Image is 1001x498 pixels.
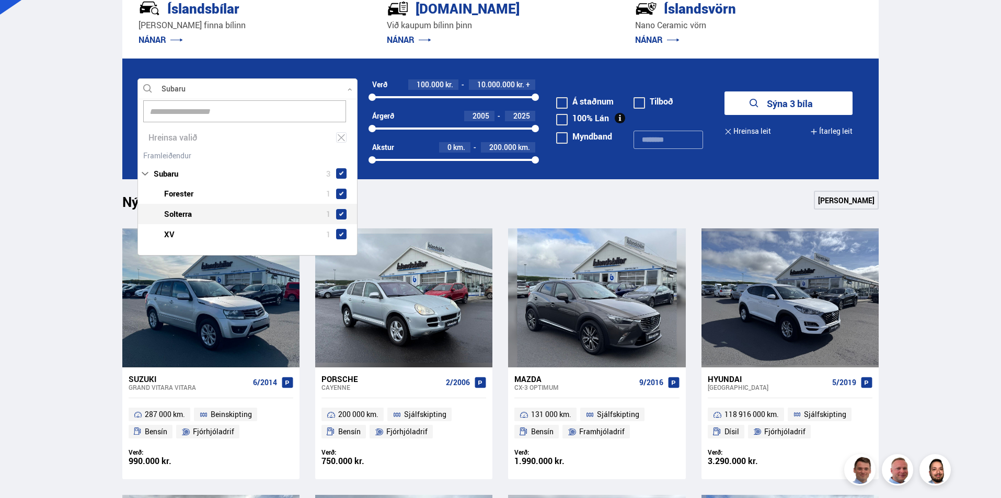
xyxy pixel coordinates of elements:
span: 0 [447,142,452,152]
span: km. [518,143,530,152]
a: Porsche Cayenne 2/2006 200 000 km. Sjálfskipting Bensín Fjórhjóladrif Verð: 750.000 kr. [315,367,492,479]
div: Verð [372,80,387,89]
a: Hyundai [GEOGRAPHIC_DATA] 5/2019 118 916 000 km. Sjálfskipting Dísil Fjórhjóladrif Verð: 3.290.00... [701,367,879,479]
span: 1 [326,227,331,242]
div: 750.000 kr. [321,457,404,466]
span: 2025 [513,111,530,121]
span: Sjálfskipting [804,408,846,421]
button: Open LiveChat chat widget [8,4,40,36]
h1: Nýtt á skrá [122,194,206,216]
a: NÁNAR [635,34,680,45]
div: Verð: [321,448,404,456]
a: [PERSON_NAME] [814,191,879,210]
span: 2/2006 [446,378,470,387]
span: 1 [326,186,331,201]
button: Ítarleg leit [810,120,853,143]
span: 200 000 km. [338,408,378,421]
span: 131 000 km. [531,408,571,421]
span: 3 [326,166,331,181]
a: NÁNAR [387,34,431,45]
div: Verð: [129,448,211,456]
label: Á staðnum [556,97,614,106]
span: kr. [445,80,453,89]
span: Bensín [531,425,554,438]
span: Sjálfskipting [404,408,446,421]
span: Fjórhjóladrif [193,425,234,438]
div: 1.990.000 kr. [514,457,597,466]
div: Verð: [708,448,790,456]
span: Bensín [338,425,361,438]
span: Fjórhjóladrif [764,425,806,438]
p: [PERSON_NAME] finna bílinn [139,19,366,31]
img: FbJEzSuNWCJXmdc-.webp [846,456,877,487]
div: 990.000 kr. [129,457,211,466]
div: CX-3 OPTIMUM [514,384,635,391]
p: Við kaupum bílinn þinn [387,19,614,31]
span: 200.000 [489,142,516,152]
span: 287 000 km. [145,408,185,421]
div: Suzuki [129,374,249,384]
span: Bensín [145,425,167,438]
span: 5/2019 [832,378,856,387]
img: nhp88E3Fdnt1Opn2.png [921,456,952,487]
span: 1 [326,206,331,222]
div: Verð: [514,448,597,456]
div: Árgerð [372,112,394,120]
span: km. [453,143,465,152]
div: Akstur [372,143,394,152]
span: 2005 [473,111,489,121]
div: Hreinsa valið [138,128,357,148]
span: 118 916 000 km. [724,408,779,421]
p: Nano Ceramic vörn [635,19,862,31]
label: 100% Lán [556,114,609,122]
span: kr. [516,80,524,89]
div: Grand Vitara VITARA [129,384,249,391]
img: siFngHWaQ9KaOqBr.png [883,456,915,487]
span: Fjórhjóladrif [386,425,428,438]
span: Dísil [724,425,739,438]
span: Subaru [154,166,178,181]
span: 9/2016 [639,378,663,387]
span: Framhjóladrif [579,425,625,438]
div: Hyundai [708,374,828,384]
span: 6/2014 [253,378,277,387]
label: Myndband [556,132,612,141]
span: 100.000 [417,79,444,89]
span: Sjálfskipting [597,408,639,421]
a: Suzuki Grand Vitara VITARA 6/2014 287 000 km. Beinskipting Bensín Fjórhjóladrif Verð: 990.000 kr. [122,367,300,479]
label: Tilboð [634,97,673,106]
span: 10.000.000 [477,79,515,89]
span: Beinskipting [211,408,252,421]
button: Hreinsa leit [724,120,771,143]
div: Mazda [514,374,635,384]
span: + [526,80,530,89]
div: [GEOGRAPHIC_DATA] [708,384,828,391]
button: Sýna 3 bíla [724,91,853,115]
div: 3.290.000 kr. [708,457,790,466]
a: NÁNAR [139,34,183,45]
div: Cayenne [321,384,442,391]
div: Porsche [321,374,442,384]
a: Mazda CX-3 OPTIMUM 9/2016 131 000 km. Sjálfskipting Bensín Framhjóladrif Verð: 1.990.000 kr. [508,367,685,479]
